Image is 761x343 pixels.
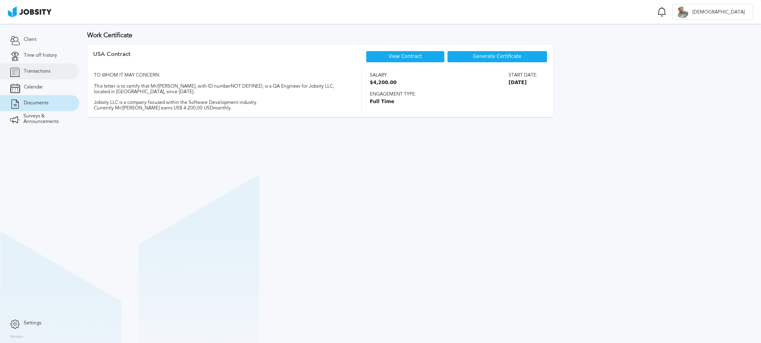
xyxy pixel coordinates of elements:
[677,6,688,18] div: C
[93,67,348,111] div: TO WHOM IT MAY CONCERN: This letter is to certify that Mr/[PERSON_NAME], with ID number NOT DEFIN...
[370,99,537,105] span: Full Time
[509,80,537,86] span: [DATE]
[672,4,753,20] button: C[DEMOGRAPHIC_DATA]
[10,335,25,339] label: Version:
[24,320,41,326] span: Settings
[370,80,397,86] span: $4,200.00
[24,53,57,58] span: Time off history
[370,92,537,97] span: Engagement type:
[24,100,48,106] span: Documents
[509,73,537,78] span: Start date:
[688,10,749,15] span: [DEMOGRAPHIC_DATA]
[23,113,69,125] span: Surveys & Announcements
[370,73,397,78] span: Salary:
[87,32,753,39] h3: Work Certificate
[24,37,36,42] span: Client
[24,69,50,74] span: Transactions
[24,84,43,90] span: Calendar
[473,54,521,59] span: Generate Certificate
[93,51,131,67] div: USA Contract
[8,6,52,17] img: ab4bad089aa723f57921c736e9817d99.png
[388,54,422,59] a: View Contract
